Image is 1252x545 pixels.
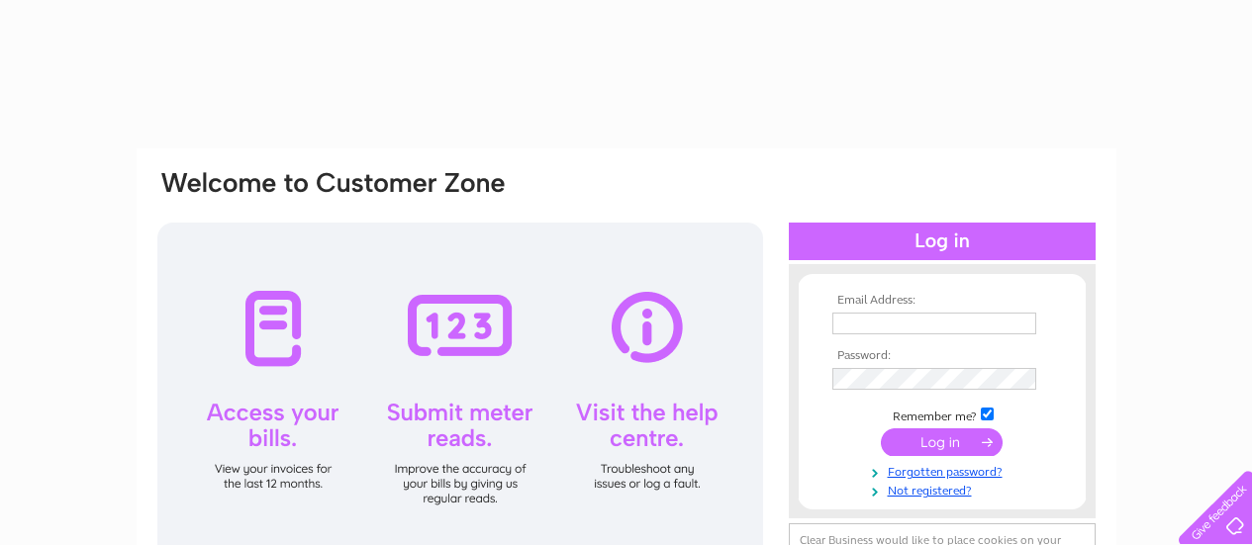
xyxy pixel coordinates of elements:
td: Remember me? [827,405,1057,424]
a: Not registered? [832,480,1057,499]
input: Submit [881,428,1003,456]
a: Forgotten password? [832,461,1057,480]
th: Email Address: [827,294,1057,308]
th: Password: [827,349,1057,363]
